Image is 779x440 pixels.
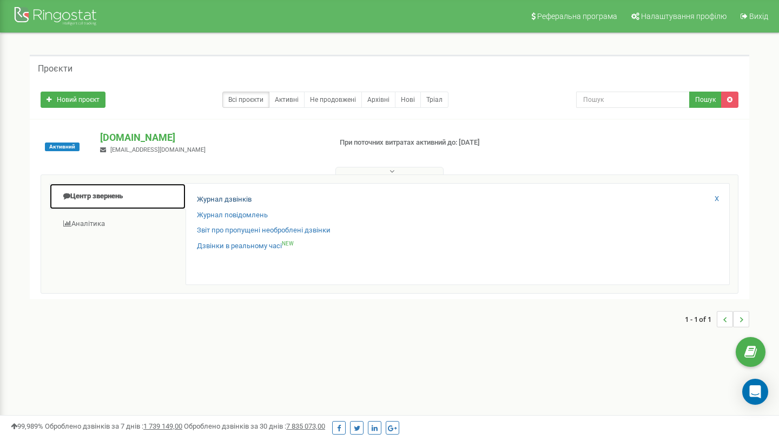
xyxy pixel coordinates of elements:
p: [DOMAIN_NAME] [100,131,322,145]
a: Центр звернень [49,183,186,210]
a: Архівні [361,92,395,108]
a: Всі проєкти [222,92,269,108]
span: [EMAIL_ADDRESS][DOMAIN_NAME] [110,146,206,153]
nav: ... [685,300,749,338]
a: Тріал [420,92,448,108]
u: 7 835 073,00 [286,422,325,430]
button: Пошук [689,92,722,108]
input: Пошук [576,92,690,108]
a: Звіт про пропущені необроблені дзвінки [197,225,331,236]
h5: Проєкти [38,64,72,74]
span: 1 - 1 of 1 [685,311,717,327]
span: Реферальна програма [537,12,617,21]
span: Вихід [749,12,768,21]
a: Новий проєкт [41,92,105,108]
a: Активні [269,92,305,108]
div: Open Intercom Messenger [742,379,768,405]
span: Активний [45,143,80,151]
span: Налаштування профілю [641,12,727,21]
span: 99,989% [11,422,43,430]
p: При поточних витратах активний до: [DATE] [340,138,502,148]
a: Аналiтика [49,211,186,237]
a: Журнал дзвінків [197,195,252,205]
sup: NEW [282,241,294,247]
a: Не продовжені [304,92,362,108]
a: X [715,194,719,204]
a: Дзвінки в реальному часіNEW [197,241,294,251]
span: Оброблено дзвінків за 30 днів : [184,422,325,430]
u: 1 739 149,00 [143,422,182,430]
a: Журнал повідомлень [197,210,268,221]
span: Оброблено дзвінків за 7 днів : [45,422,182,430]
a: Нові [395,92,421,108]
